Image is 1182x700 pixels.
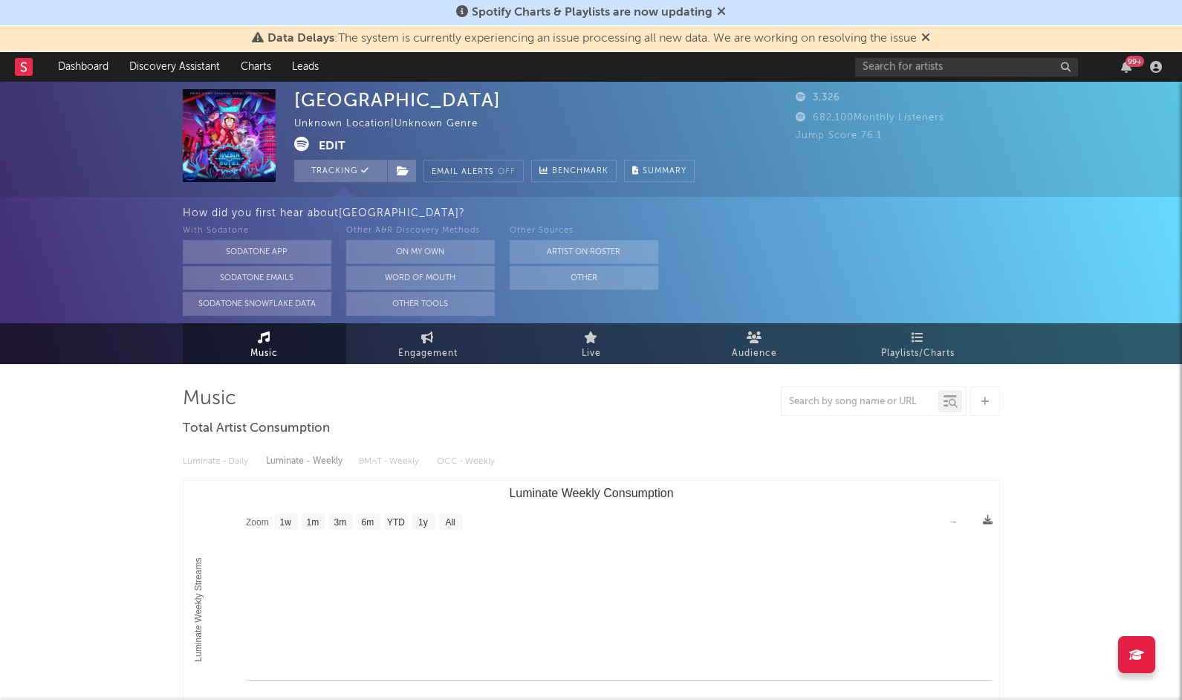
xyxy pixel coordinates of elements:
[183,420,330,438] span: Total Artist Consumption
[837,323,1000,364] a: Playlists/Charts
[246,517,269,528] text: Zoom
[796,93,840,103] span: 3,326
[346,240,495,264] button: On My Own
[472,7,712,19] span: Spotify Charts & Playlists are now updating
[334,517,346,528] text: 3m
[510,323,673,364] a: Live
[782,396,938,408] input: Search by song name or URL
[643,167,686,175] span: Summary
[796,113,944,123] span: 682,100 Monthly Listeners
[183,266,331,290] button: Sodatone Emails
[510,266,658,290] button: Other
[582,345,601,363] span: Live
[418,517,428,528] text: 1y
[306,517,319,528] text: 1m
[361,517,374,528] text: 6m
[346,266,495,290] button: Word Of Mouth
[423,160,524,182] button: Email AlertsOff
[510,222,658,240] div: Other Sources
[346,292,495,316] button: Other Tools
[398,345,458,363] span: Engagement
[732,345,777,363] span: Audience
[386,517,404,528] text: YTD
[319,137,345,155] button: Edit
[552,163,608,181] span: Benchmark
[294,89,501,111] div: [GEOGRAPHIC_DATA]
[267,33,917,45] span: : The system is currently experiencing an issue processing all new data. We are working on resolv...
[294,160,387,182] button: Tracking
[279,517,291,528] text: 1w
[250,345,278,363] span: Music
[624,160,695,182] button: Summary
[230,52,282,82] a: Charts
[531,160,617,182] a: Benchmark
[881,345,955,363] span: Playlists/Charts
[183,323,346,364] a: Music
[1121,61,1131,73] button: 99+
[183,222,331,240] div: With Sodatone
[855,58,1078,77] input: Search for artists
[193,558,204,662] text: Luminate Weekly Streams
[346,222,495,240] div: Other A&R Discovery Methods
[498,168,516,176] em: Off
[183,240,331,264] button: Sodatone App
[509,487,673,499] text: Luminate Weekly Consumption
[445,517,455,528] text: All
[183,292,331,316] button: Sodatone Snowflake Data
[282,52,329,82] a: Leads
[119,52,230,82] a: Discovery Assistant
[796,131,882,140] span: Jump Score: 76.1
[267,33,334,45] span: Data Delays
[673,323,837,364] a: Audience
[1126,56,1144,67] div: 99 +
[48,52,119,82] a: Dashboard
[346,323,510,364] a: Engagement
[717,7,726,19] span: Dismiss
[510,240,658,264] button: Artist on Roster
[949,516,958,527] text: →
[921,33,930,45] span: Dismiss
[294,115,495,133] div: Unknown Location | Unknown Genre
